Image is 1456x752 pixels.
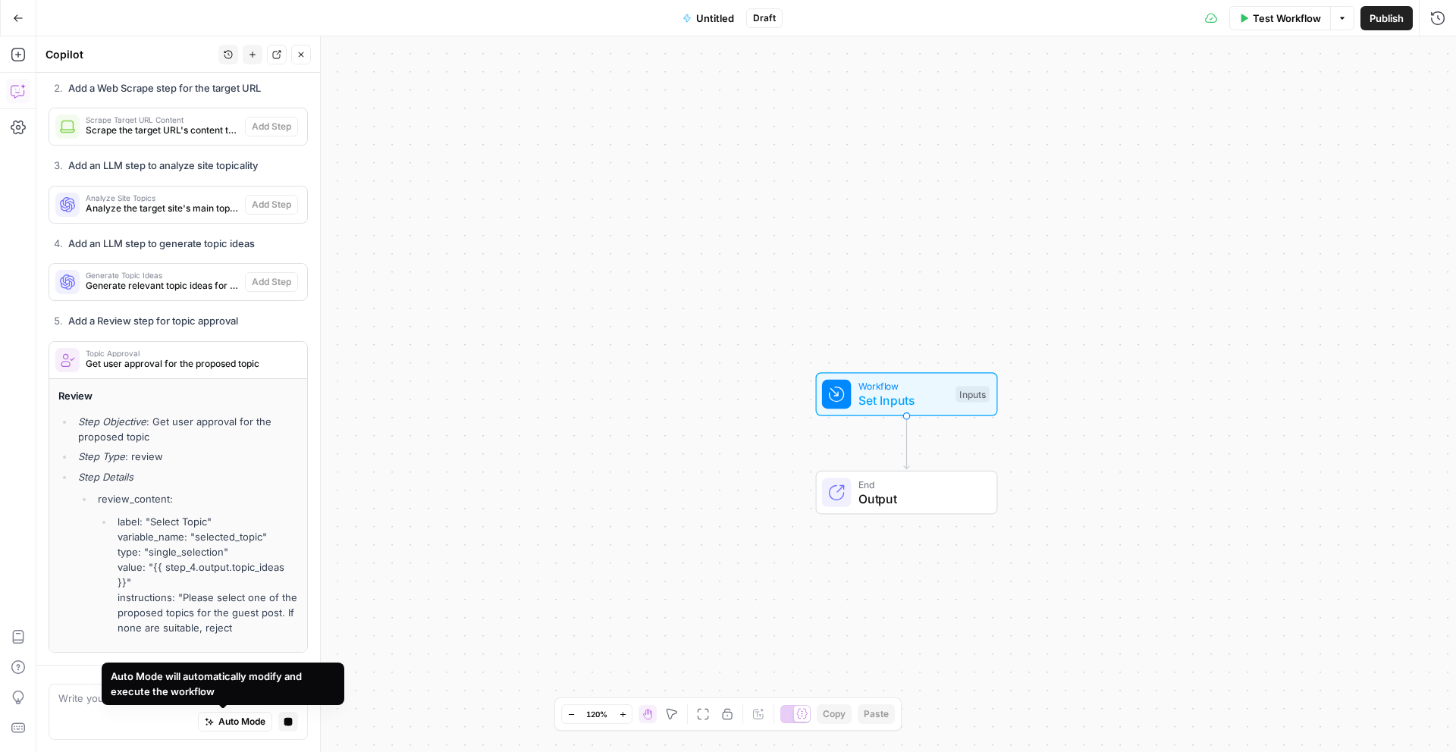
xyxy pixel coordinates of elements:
span: Generate Topic Ideas [86,271,239,279]
span: Publish [1370,11,1404,26]
strong: Add a Web Scrape step for the target URL [68,82,261,94]
li: : Get user approval for the proposed topic [74,414,298,444]
span: Analyze the target site's main topics and style [86,202,239,215]
span: Test Workflow [1253,11,1321,26]
span: Generate relevant topic ideas for the guest post [86,279,239,293]
em: Step Type [78,450,125,462]
li: review_content: [94,491,298,635]
span: Paste [864,707,889,721]
span: 120% [586,708,607,720]
button: Auto Mode [198,712,272,732]
span: Copy [823,707,846,721]
span: Draft [753,11,776,25]
h4: Review [58,388,298,404]
button: Add Step [245,272,298,292]
em: Step Details [78,471,133,483]
span: Scrape Target URL Content [86,116,239,124]
span: Auto Mode [218,715,265,728]
span: Set Inputs [858,391,949,409]
button: Test Workflow [1229,6,1330,30]
strong: Add an LLM step to generate topic ideas [68,237,255,249]
span: Scrape the target URL's content to understand the context [86,124,239,137]
span: Add Step [252,275,291,289]
span: Workflow [858,379,949,393]
li: label: "Select Topic" variable_name: "selected_topic" type: "single_selection" value: "{{ step_4.... [114,514,298,635]
span: Add Step [252,198,291,211]
div: Inputs [955,386,989,403]
span: Add Step [252,120,291,133]
button: Add Step [245,117,298,136]
span: End [858,477,982,491]
button: Copy [817,704,852,724]
span: Output [858,490,982,508]
em: Step Objective [78,415,146,428]
span: Get user approval for the proposed topic [86,357,292,371]
li: : review [74,449,298,464]
button: Untitled [673,6,743,30]
div: EndOutput [766,471,1048,515]
span: Analyze Site Topics [86,194,239,202]
button: Add Step [245,195,298,215]
div: Copilot [45,47,214,62]
div: WorkflowSet InputsInputs [766,372,1048,416]
span: Topic Approval [86,349,292,357]
span: Untitled [696,11,734,26]
button: Publish [1360,6,1413,30]
button: Paste [858,704,895,724]
strong: Add an LLM step to analyze site topicality [68,159,258,171]
g: Edge from start to end [904,416,909,469]
strong: Add a Review step for topic approval [68,315,238,327]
